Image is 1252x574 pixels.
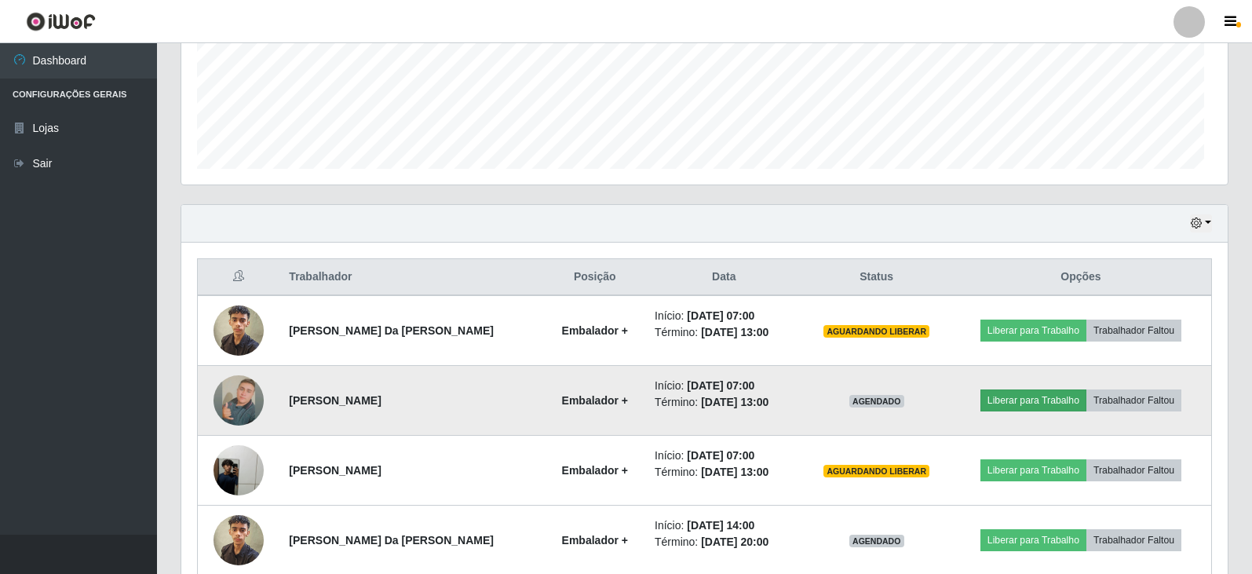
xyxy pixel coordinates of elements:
[701,326,768,338] time: [DATE] 13:00
[701,536,768,548] time: [DATE] 20:00
[823,325,929,338] span: AGUARDANDO LIBERAR
[687,379,754,392] time: [DATE] 07:00
[687,449,754,462] time: [DATE] 07:00
[562,464,628,477] strong: Embalador +
[214,506,264,573] img: 1752515329237.jpeg
[214,445,264,495] img: 1758562838448.jpeg
[701,466,768,478] time: [DATE] 13:00
[1086,459,1181,481] button: Trabalhador Faltou
[655,517,794,534] li: Início:
[1086,320,1181,342] button: Trabalhador Faltou
[655,464,794,481] li: Término:
[562,534,628,547] strong: Embalador +
[562,394,628,407] strong: Embalador +
[289,394,381,407] strong: [PERSON_NAME]
[562,324,628,337] strong: Embalador +
[214,356,264,445] img: 1752573650429.jpeg
[26,12,96,31] img: CoreUI Logo
[289,534,494,547] strong: [PERSON_NAME] Da [PERSON_NAME]
[289,464,381,477] strong: [PERSON_NAME]
[1086,529,1181,551] button: Trabalhador Faltou
[951,259,1212,296] th: Opções
[655,534,794,550] li: Término:
[980,529,1086,551] button: Liberar para Trabalho
[214,297,264,364] img: 1752515329237.jpeg
[980,320,1086,342] button: Liberar para Trabalho
[655,448,794,464] li: Início:
[655,378,794,394] li: Início:
[687,519,754,532] time: [DATE] 14:00
[849,395,904,408] span: AGENDADO
[279,259,544,296] th: Trabalhador
[655,308,794,324] li: Início:
[545,259,645,296] th: Posição
[289,324,494,337] strong: [PERSON_NAME] Da [PERSON_NAME]
[803,259,951,296] th: Status
[980,389,1086,411] button: Liberar para Trabalho
[687,309,754,322] time: [DATE] 07:00
[823,465,929,477] span: AGUARDANDO LIBERAR
[1086,389,1181,411] button: Trabalhador Faltou
[701,396,768,408] time: [DATE] 13:00
[655,394,794,411] li: Término:
[655,324,794,341] li: Término:
[980,459,1086,481] button: Liberar para Trabalho
[849,535,904,547] span: AGENDADO
[645,259,803,296] th: Data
